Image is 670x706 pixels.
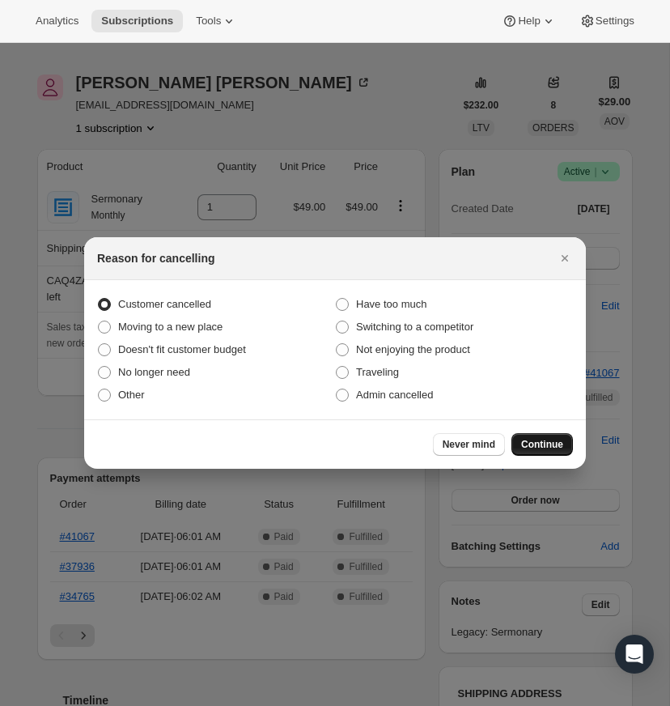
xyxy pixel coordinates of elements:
[101,15,173,28] span: Subscriptions
[596,15,634,28] span: Settings
[553,247,576,270] button: Close
[91,10,183,32] button: Subscriptions
[518,15,540,28] span: Help
[356,321,473,333] span: Switching to a competitor
[615,635,654,674] div: Open Intercom Messenger
[118,389,145,401] span: Other
[118,298,211,310] span: Customer cancelled
[118,343,246,355] span: Doesn't fit customer budget
[356,389,433,401] span: Admin cancelled
[356,343,470,355] span: Not enjoying the product
[196,15,221,28] span: Tools
[570,10,644,32] button: Settings
[118,321,223,333] span: Moving to a new place
[492,10,566,32] button: Help
[511,433,573,456] button: Continue
[443,438,495,451] span: Never mind
[97,250,214,266] h2: Reason for cancelling
[26,10,88,32] button: Analytics
[356,298,426,310] span: Have too much
[118,366,190,378] span: No longer need
[356,366,399,378] span: Traveling
[521,438,563,451] span: Continue
[433,433,505,456] button: Never mind
[186,10,247,32] button: Tools
[36,15,78,28] span: Analytics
